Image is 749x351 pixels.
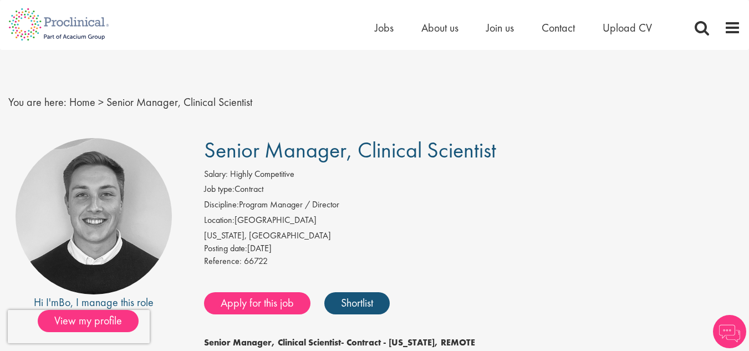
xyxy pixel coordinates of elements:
[98,95,104,109] span: >
[542,21,575,35] a: Contact
[8,310,150,343] iframe: reCAPTCHA
[204,242,741,255] div: [DATE]
[8,294,179,311] div: Hi I'm , I manage this role
[603,21,652,35] a: Upload CV
[204,230,741,242] div: [US_STATE], [GEOGRAPHIC_DATA]
[204,337,341,348] strong: Senior Manager, Clinical Scientist
[324,292,390,314] a: Shortlist
[204,292,310,314] a: Apply for this job
[486,21,514,35] a: Join us
[204,242,247,254] span: Posting date:
[69,95,95,109] a: breadcrumb link
[204,136,496,164] span: Senior Manager, Clinical Scientist
[204,168,228,181] label: Salary:
[244,255,268,267] span: 66722
[204,199,741,214] li: Program Manager / Director
[375,21,394,35] a: Jobs
[204,255,242,268] label: Reference:
[341,337,475,348] strong: - Contract - [US_STATE], REMOTE
[204,214,235,227] label: Location:
[421,21,458,35] a: About us
[8,95,67,109] span: You are here:
[713,315,746,348] img: Chatbot
[204,199,239,211] label: Discipline:
[230,168,294,180] span: Highly Competitive
[204,183,235,196] label: Job type:
[204,183,741,199] li: Contract
[106,95,252,109] span: Senior Manager, Clinical Scientist
[16,138,172,294] img: imeage of recruiter Bo Forsen
[204,214,741,230] li: [GEOGRAPHIC_DATA]
[59,295,70,309] a: Bo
